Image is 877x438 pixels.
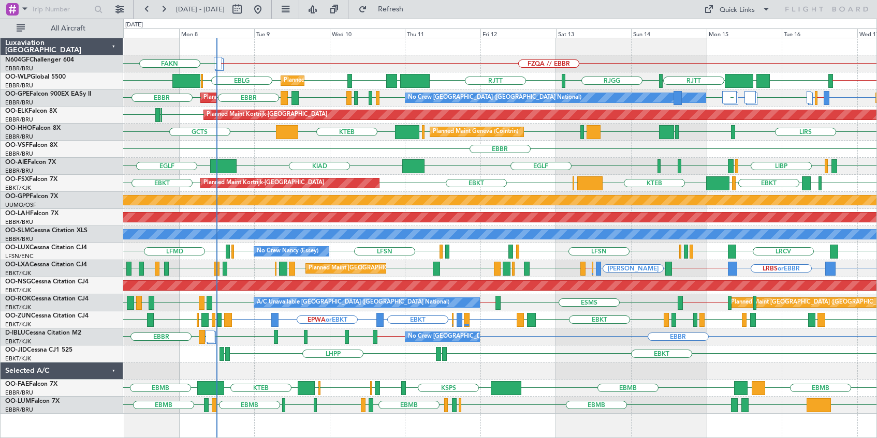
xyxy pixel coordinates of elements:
a: EBKT/KJK [5,184,31,192]
div: Sat 13 [556,28,632,38]
a: EBKT/KJK [5,269,31,277]
a: EBKT/KJK [5,286,31,294]
a: EBBR/BRU [5,133,33,141]
span: OO-WLP [5,74,31,80]
a: EBBR/BRU [5,389,33,397]
span: OO-SLM [5,228,30,234]
div: No Crew Nancy (Essey) [257,244,318,259]
div: Planned Maint Kortrijk-[GEOGRAPHIC_DATA] [207,107,327,123]
button: Refresh [354,1,416,18]
a: OO-GPPFalcon 7X [5,193,58,200]
span: OO-LXA [5,262,30,268]
span: OO-LAH [5,210,30,217]
a: OO-JIDCessna CJ1 525 [5,347,72,353]
a: OO-LUMFalcon 7X [5,398,60,404]
a: OO-SLMCessna Citation XLS [5,228,87,234]
a: EBBR/BRU [5,150,33,158]
a: OO-AIEFalcon 7X [5,159,56,165]
div: Planned Maint Geneva (Cointrin) [433,124,518,140]
a: EBBR/BRU [5,99,33,107]
a: OO-HHOFalcon 8X [5,125,61,131]
a: EBKT/KJK [5,321,31,328]
span: OO-GPP [5,193,30,200]
div: No Crew [GEOGRAPHIC_DATA] ([GEOGRAPHIC_DATA] National) [408,90,581,105]
div: Planned Maint [GEOGRAPHIC_DATA] ([GEOGRAPHIC_DATA] National) [309,261,496,276]
div: Fri 12 [480,28,556,38]
a: OO-NSGCessna Citation CJ4 [5,279,89,285]
span: OO-NSG [5,279,31,285]
div: No Crew [GEOGRAPHIC_DATA] ([GEOGRAPHIC_DATA] National) [408,329,581,344]
a: LFSN/ENC [5,252,34,260]
a: EBKT/KJK [5,355,31,363]
span: OO-VSF [5,142,29,148]
a: EBBR/BRU [5,218,33,226]
a: EBBR/BRU [5,406,33,414]
a: EBBR/BRU [5,65,33,72]
div: Sun 14 [631,28,707,38]
a: OO-LUXCessna Citation CJ4 [5,245,87,251]
div: Tue 9 [254,28,330,38]
span: OO-ROK [5,296,31,302]
span: OO-GPE [5,91,30,97]
span: [DATE] - [DATE] [176,5,225,14]
span: OO-ELK [5,108,28,114]
div: Tue 16 [782,28,857,38]
a: EBBR/BRU [5,116,33,124]
a: OO-VSFFalcon 8X [5,142,57,148]
div: Thu 11 [405,28,480,38]
a: OO-ZUNCessna Citation CJ4 [5,313,89,319]
div: Mon 15 [707,28,782,38]
a: EBKT/KJK [5,304,31,311]
span: N604GF [5,57,30,63]
div: Quick Links [720,5,755,16]
span: OO-JID [5,347,27,353]
span: OO-LUM [5,398,31,404]
div: Mon 8 [179,28,255,38]
a: D-IBLUCessna Citation M2 [5,330,81,336]
a: OO-FAEFalcon 7X [5,381,57,387]
span: OO-FAE [5,381,29,387]
div: Planned Maint Kortrijk-[GEOGRAPHIC_DATA] [203,175,324,191]
a: EBBR/BRU [5,235,33,243]
input: Trip Number [32,2,91,17]
span: All Aircraft [27,25,109,32]
a: EBKT/KJK [5,338,31,345]
div: Planned Maint [GEOGRAPHIC_DATA] ([GEOGRAPHIC_DATA] National) [203,90,391,105]
span: OO-HHO [5,125,32,131]
span: OO-AIE [5,159,27,165]
a: OO-FSXFalcon 7X [5,176,57,183]
button: Quick Links [699,1,776,18]
div: A/C Unavailable [GEOGRAPHIC_DATA] ([GEOGRAPHIC_DATA] National) [257,295,449,310]
a: OO-ROKCessna Citation CJ4 [5,296,89,302]
a: UUMO/OSF [5,201,36,209]
span: OO-LUX [5,245,30,251]
a: EBBR/BRU [5,82,33,89]
span: Refresh [369,6,413,13]
div: Wed 10 [330,28,405,38]
a: OO-LXACessna Citation CJ4 [5,262,87,268]
button: All Aircraft [11,20,112,37]
a: OO-GPEFalcon 900EX EASy II [5,91,91,97]
a: N604GFChallenger 604 [5,57,74,63]
span: D-IBLU [5,330,25,336]
span: OO-ZUN [5,313,31,319]
a: EBBR/BRU [5,167,33,175]
div: Planned Maint Liege [284,73,338,88]
div: Sun 7 [104,28,179,38]
div: [DATE] [125,21,143,29]
span: OO-FSX [5,176,29,183]
a: OO-LAHFalcon 7X [5,210,59,217]
a: OO-ELKFalcon 8X [5,108,57,114]
a: OO-WLPGlobal 5500 [5,74,66,80]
